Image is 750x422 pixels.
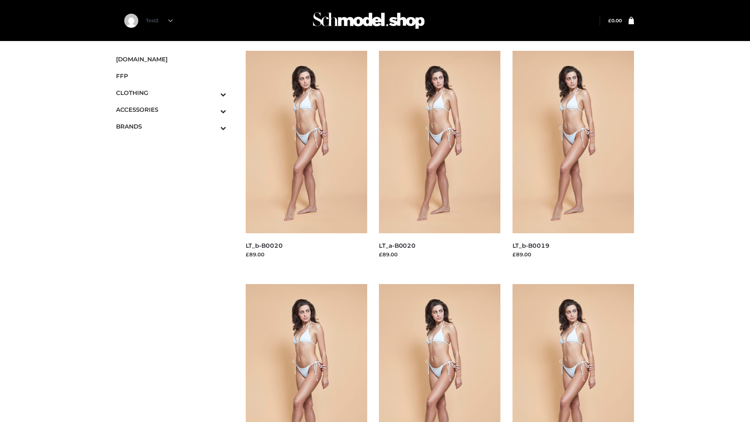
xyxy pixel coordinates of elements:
button: Toggle Submenu [199,118,226,135]
bdi: 0.00 [608,18,622,23]
a: Read more [379,259,408,266]
span: ACCESSORIES [116,105,226,114]
a: CLOTHINGToggle Submenu [116,84,226,101]
a: Read more [512,259,541,266]
img: Schmodel Admin 964 [310,5,427,36]
a: FFP [116,68,226,84]
a: LT_b-B0019 [512,242,550,249]
a: Test2 [146,18,173,23]
span: CLOTHING [116,88,226,97]
div: £89.00 [512,250,634,258]
span: [DOMAIN_NAME] [116,55,226,64]
span: BRANDS [116,122,226,131]
a: LT_b-B0020 [246,242,283,249]
a: £0.00 [608,18,622,23]
div: £89.00 [379,250,501,258]
a: Read more [246,259,275,266]
span: FFP [116,72,226,80]
button: Toggle Submenu [199,84,226,101]
a: BRANDSToggle Submenu [116,118,226,135]
div: £89.00 [246,250,368,258]
a: [DOMAIN_NAME] [116,51,226,68]
a: LT_a-B0020 [379,242,416,249]
span: £ [608,18,611,23]
a: ACCESSORIESToggle Submenu [116,101,226,118]
button: Toggle Submenu [199,101,226,118]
